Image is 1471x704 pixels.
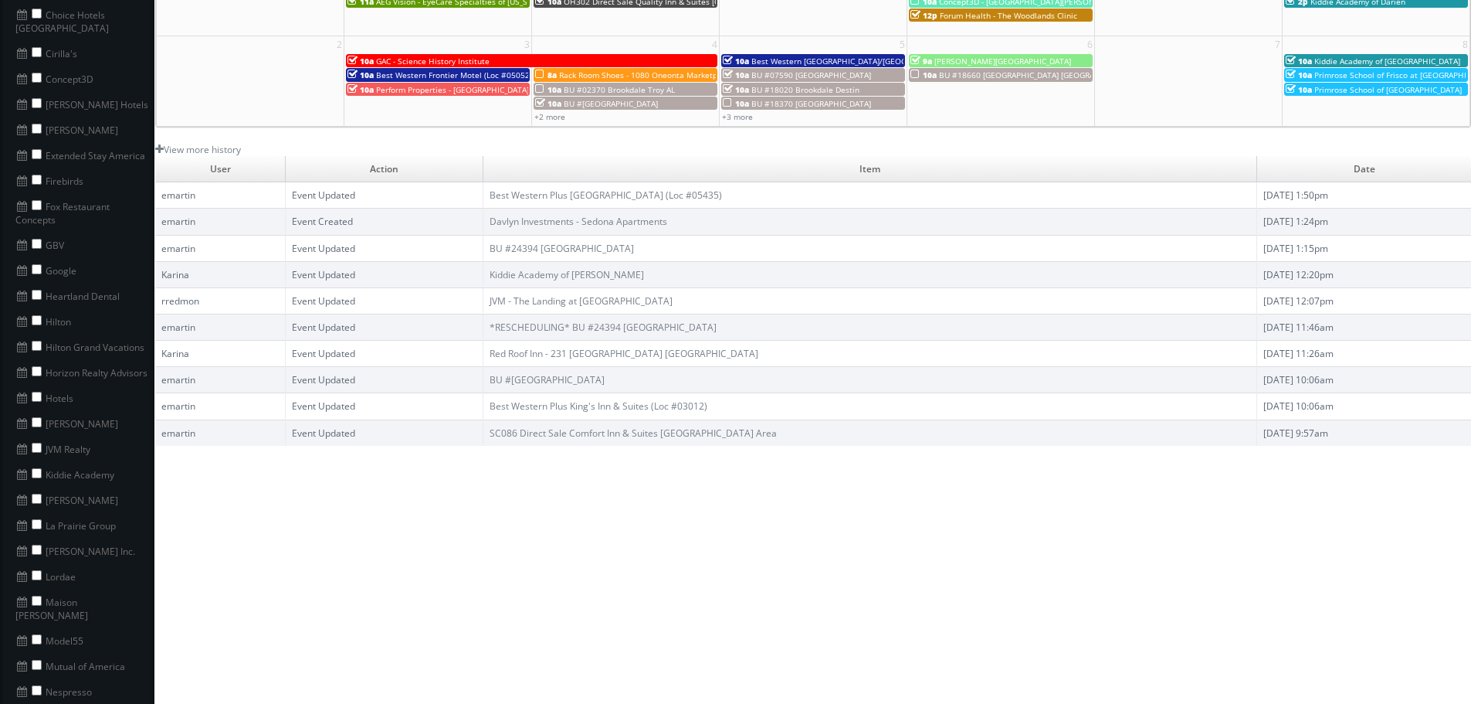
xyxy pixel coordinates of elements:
td: emartin [155,182,286,209]
a: JVM - The Landing at [GEOGRAPHIC_DATA] [490,294,673,308]
td: Karina [155,261,286,287]
span: 10a [347,70,374,80]
td: [DATE] 12:07pm [1257,287,1471,314]
td: Event Updated [286,235,483,261]
span: 10a [723,70,749,80]
td: Event Updated [286,341,483,367]
span: 10a [1286,56,1312,66]
a: +2 more [534,111,565,122]
td: Event Updated [286,182,483,209]
td: [DATE] 1:15pm [1257,235,1471,261]
span: Best Western Frontier Motel (Loc #05052) [376,70,532,80]
span: Primrose School of [GEOGRAPHIC_DATA] [1314,84,1462,95]
span: 10a [723,56,749,66]
span: 6 [1086,36,1094,53]
td: [DATE] 12:20pm [1257,261,1471,287]
td: [DATE] 11:46am [1257,315,1471,341]
span: 10a [723,98,749,109]
span: 10a [1286,70,1312,80]
td: emartin [155,393,286,420]
a: Best Western Plus King's Inn & Suites (Loc #03012) [490,400,707,413]
span: BU #18020 Brookdale Destin [751,84,859,95]
span: 5 [898,36,907,53]
span: [PERSON_NAME][GEOGRAPHIC_DATA] [934,56,1071,66]
span: BU #[GEOGRAPHIC_DATA] [564,98,658,109]
td: Event Updated [286,287,483,314]
td: emartin [155,367,286,393]
td: [DATE] 10:06am [1257,367,1471,393]
td: emartin [155,235,286,261]
td: Karina [155,341,286,367]
span: 8 [1461,36,1469,53]
span: 4 [710,36,719,53]
a: Kiddie Academy of [PERSON_NAME] [490,268,644,281]
td: [DATE] 9:57am [1257,420,1471,446]
td: Action [286,156,483,182]
span: 3 [523,36,531,53]
a: +3 more [722,111,753,122]
td: Event Updated [286,393,483,420]
span: BU #07590 [GEOGRAPHIC_DATA] [751,70,871,80]
span: 8a [535,70,557,80]
td: emartin [155,209,286,235]
a: Davlyn Investments - Sedona Apartments [490,215,667,228]
span: 10a [535,84,561,95]
span: 10a [910,70,937,80]
span: 10a [1286,84,1312,95]
a: SC086 Direct Sale Comfort Inn & Suites [GEOGRAPHIC_DATA] Area [490,427,777,440]
td: Date [1257,156,1471,182]
a: BU #[GEOGRAPHIC_DATA] [490,373,605,386]
span: Kiddie Academy of [GEOGRAPHIC_DATA] [1314,56,1460,66]
a: *RESCHEDULING* BU #24394 [GEOGRAPHIC_DATA] [490,321,717,334]
span: 2 [335,36,344,53]
td: [DATE] 1:24pm [1257,209,1471,235]
a: BU #24394 [GEOGRAPHIC_DATA] [490,242,634,255]
span: BU #18370 [GEOGRAPHIC_DATA] [751,98,871,109]
td: emartin [155,420,286,446]
span: 10a [535,98,561,109]
span: GAC - Science History Institute [376,56,490,66]
span: Rack Room Shoes - 1080 Oneonta Marketplace [559,70,733,80]
span: 10a [347,56,374,66]
td: User [155,156,286,182]
span: Perform Properties - [GEOGRAPHIC_DATA] [376,84,529,95]
td: emartin [155,315,286,341]
span: Best Western [GEOGRAPHIC_DATA]/[GEOGRAPHIC_DATA] (Loc #05785) [751,56,1008,66]
span: 12p [910,10,937,21]
span: BU #02370 Brookdale Troy AL [564,84,675,95]
a: View more history [155,143,241,156]
span: 9a [910,56,932,66]
td: Item [483,156,1257,182]
span: BU #18660 [GEOGRAPHIC_DATA] [GEOGRAPHIC_DATA] [939,70,1137,80]
span: 7 [1273,36,1282,53]
td: Event Updated [286,315,483,341]
a: Best Western Plus [GEOGRAPHIC_DATA] (Loc #05435) [490,189,722,202]
td: Event Updated [286,367,483,393]
td: Event Updated [286,261,483,287]
span: Forum Health - The Woodlands Clinic [940,10,1077,21]
td: [DATE] 10:06am [1257,393,1471,420]
td: [DATE] 11:26am [1257,341,1471,367]
td: Event Updated [286,420,483,446]
td: [DATE] 1:50pm [1257,182,1471,209]
span: 10a [347,84,374,95]
td: Event Created [286,209,483,235]
span: 10a [723,84,749,95]
a: Red Roof Inn - 231 [GEOGRAPHIC_DATA] [GEOGRAPHIC_DATA] [490,347,758,360]
td: rredmon [155,287,286,314]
